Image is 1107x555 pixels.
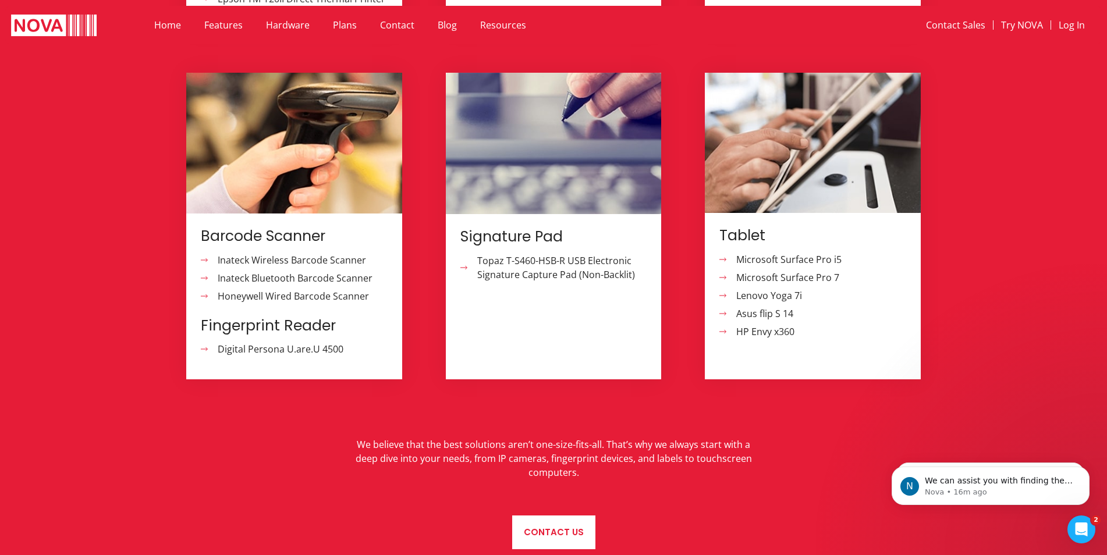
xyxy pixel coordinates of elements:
span: 2 [1091,515,1101,525]
img: logo white [11,15,97,38]
a: Hardware [254,12,321,38]
nav: Menu [143,12,763,38]
a: Blog [426,12,469,38]
h4: Barcode Scanner [201,225,391,247]
a: Contact Sales [918,12,993,38]
a: Microsoft Surface Pro i5 [719,252,915,266]
a: Try NOVA [994,12,1051,38]
nav: Menu [775,12,1092,38]
span: Inateck Bluetooth Barcode Scanner [215,271,372,285]
a: Digital Persona U.are.U 4500 [201,342,396,356]
a: Microsoft Surface Pro 7 [719,271,915,284]
span: Microsoft Surface Pro 7 [733,271,839,284]
span: Microsoft Surface Pro i5 [733,252,842,266]
iframe: Intercom notifications message [874,442,1107,524]
a: Log In [1051,12,1092,38]
span: Honeywell Wired Barcode Scanner [215,289,369,303]
a: Resources [469,12,538,38]
h4: Tablet [719,225,909,247]
a: Inateck Wireless Barcode Scanner [201,253,396,267]
span: Digital Persona U.are.U 4500 [215,342,343,356]
span: We believe that the best solutions aren’t one-size-fits-all. That’s why we always start with a de... [356,438,752,479]
a: Lenovo Yoga 7i [719,289,915,303]
a: Features [193,12,254,38]
a: Home [143,12,193,38]
span: Topaz T-S460-HSB-R USB Electronic Signature Capture Pad (Non-Backlit) [474,254,656,282]
a: Inateck Bluetooth Barcode Scanner [201,271,396,285]
h4: Fingerprint Reader [201,315,391,337]
a: Topaz T-S460-HSB-R USB Electronic Signature Capture Pad (Non-Backlit) [460,254,656,282]
a: HP Envy x360 [719,325,915,339]
h4: Signature Pad [460,226,650,248]
a: Asus flip S 14 [719,307,915,321]
span: Inateck Wireless Barcode Scanner [215,253,366,267]
a: Honeywell Wired Barcode Scanner [201,289,396,303]
a: Contact Us [512,515,595,549]
span: Lenovo Yoga 7i [733,289,802,303]
span: Contact Us [524,527,584,538]
a: Plans [321,12,368,38]
span: Asus flip S 14 [733,307,793,321]
iframe: Intercom live chat [1067,515,1095,543]
span: HP Envy x360 [733,325,794,339]
a: Contact [368,12,426,38]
